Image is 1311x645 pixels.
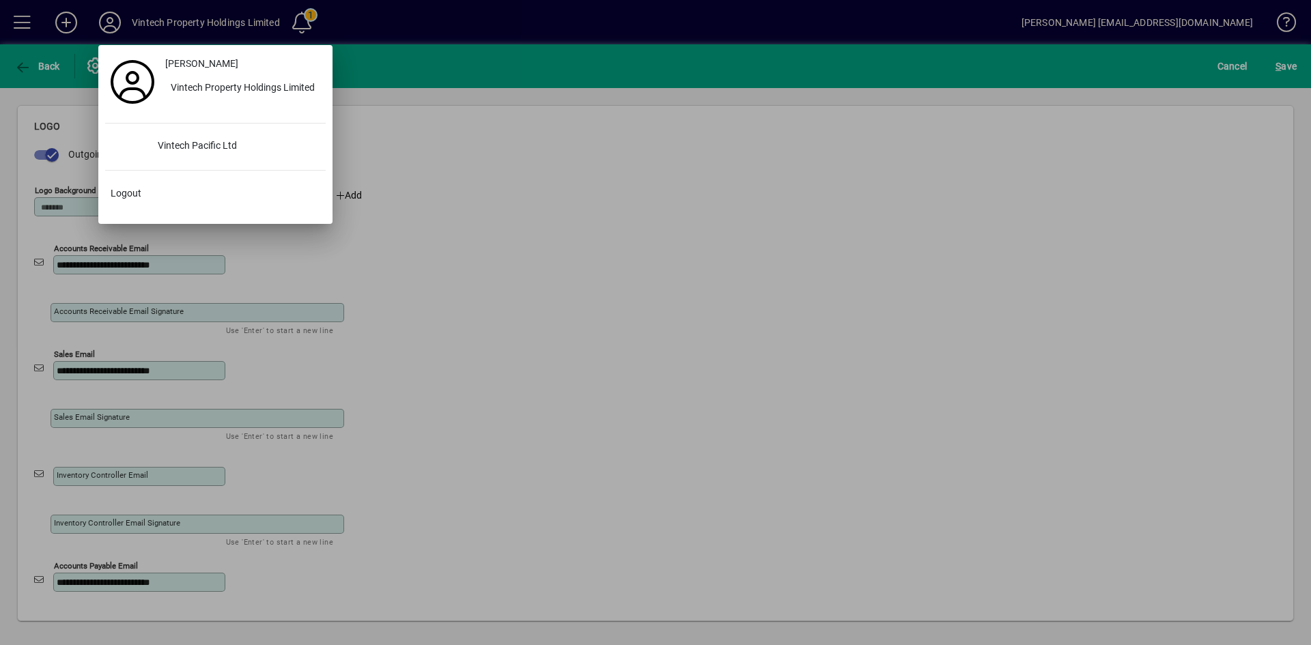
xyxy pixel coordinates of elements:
[147,134,326,159] div: Vintech Pacific Ltd
[160,76,326,101] button: Vintech Property Holdings Limited
[105,182,326,206] button: Logout
[165,57,238,71] span: [PERSON_NAME]
[160,52,326,76] a: [PERSON_NAME]
[111,186,141,201] span: Logout
[105,134,326,159] button: Vintech Pacific Ltd
[105,70,160,94] a: Profile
